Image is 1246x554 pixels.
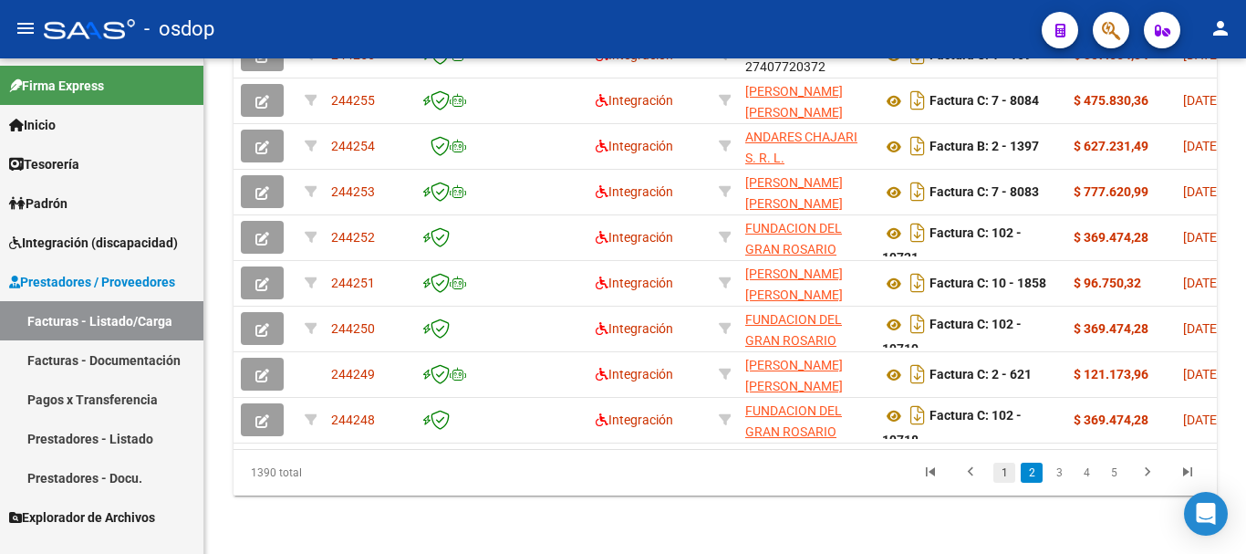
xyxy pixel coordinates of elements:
span: [PERSON_NAME] [PERSON_NAME] [745,84,843,120]
span: [DATE] [1183,276,1220,290]
span: 244251 [331,276,375,290]
strong: Factura C: 102 - 19718 [882,409,1022,448]
span: 244252 [331,230,375,245]
strong: $ 96.750,32 [1074,276,1141,290]
span: [DATE] [1183,139,1220,153]
i: Descargar documento [906,360,929,389]
div: 27206517382 [745,81,867,120]
a: 3 [1048,463,1070,483]
span: Integración [596,321,673,336]
span: [DATE] [1183,367,1220,382]
span: [DATE] [1183,321,1220,336]
span: FUNDACION DEL GRAN ROSARIO [745,403,842,439]
span: [PERSON_NAME] [PERSON_NAME] [745,175,843,211]
a: go to previous page [953,463,988,483]
span: Integración [596,367,673,382]
strong: Factura C: 7 - 8084 [929,94,1039,109]
a: 4 [1075,463,1097,483]
li: page 4 [1073,457,1100,488]
i: Descargar documento [906,309,929,339]
div: 33707289959 [745,309,867,348]
strong: Factura C: 2 - 621 [929,368,1032,382]
strong: $ 121.173,96 [1074,367,1148,382]
i: Descargar documento [906,86,929,115]
span: [DATE] [1183,413,1220,427]
span: Explorador de Archivos [9,507,155,528]
strong: $ 475.830,36 [1074,93,1148,108]
span: [DATE] [1183,93,1220,108]
span: Integración [596,184,673,199]
span: Inicio [9,115,56,135]
span: [DATE] [1183,230,1220,245]
strong: $ 369.474,28 [1074,321,1148,336]
a: go to first page [913,463,948,483]
strong: Factura B: 2 - 1397 [929,140,1039,154]
strong: Factura C: 7 - 8083 [929,185,1039,200]
div: 27206517382 [745,172,867,211]
span: - osdop [144,9,214,49]
li: page 1 [991,457,1018,488]
span: FUNDACION DEL GRAN ROSARIO [745,312,842,348]
span: [PERSON_NAME] [PERSON_NAME] [745,267,843,302]
span: 244249 [331,367,375,382]
i: Descargar documento [906,218,929,247]
div: 30718010957 [745,127,867,165]
strong: $ 369.474,28 [1074,230,1148,245]
div: 33707289959 [745,401,867,439]
strong: Factura C: 102 - 19721 [882,226,1022,266]
span: Integración (discapacidad) [9,233,178,253]
span: Tesorería [9,154,79,174]
strong: Factura C: 1 - 159 [929,48,1032,63]
span: Prestadores / Proveedores [9,272,175,292]
span: 244250 [331,321,375,336]
strong: Factura C: 10 - 1858 [929,277,1046,291]
li: page 3 [1045,457,1073,488]
a: 5 [1103,463,1125,483]
strong: Factura C: 102 - 19719 [882,318,1022,357]
a: 2 [1021,463,1043,483]
div: 20276711815 [745,355,867,393]
i: Descargar documento [906,131,929,161]
strong: $ 777.620,99 [1074,184,1148,199]
span: Integración [596,276,673,290]
i: Descargar documento [906,401,929,430]
i: Descargar documento [906,268,929,298]
div: 27341885340 [745,264,867,302]
span: Firma Express [9,76,104,96]
span: 244253 [331,184,375,199]
span: Padrón [9,193,67,214]
a: go to next page [1130,463,1165,483]
mat-icon: menu [15,17,36,39]
span: Integración [596,93,673,108]
span: [PERSON_NAME] [PERSON_NAME] [745,358,843,393]
span: Integración [596,413,673,427]
div: Open Intercom Messenger [1184,492,1228,536]
span: Integración [596,230,673,245]
mat-icon: person [1210,17,1231,39]
li: page 5 [1100,457,1127,488]
div: 1390 total [234,450,427,496]
span: ANDARES CHAJARI S. R. L. [745,130,857,165]
span: 244254 [331,139,375,153]
span: Integración [596,139,673,153]
span: [DATE] [1183,184,1220,199]
span: 244255 [331,93,375,108]
a: 1 [993,463,1015,483]
strong: $ 369.474,28 [1074,413,1148,427]
a: go to last page [1170,463,1205,483]
span: FUNDACION DEL GRAN ROSARIO [745,221,842,256]
i: Descargar documento [906,177,929,206]
span: 244248 [331,413,375,427]
li: page 2 [1018,457,1045,488]
strong: $ 627.231,49 [1074,139,1148,153]
div: 33707289959 [745,218,867,256]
